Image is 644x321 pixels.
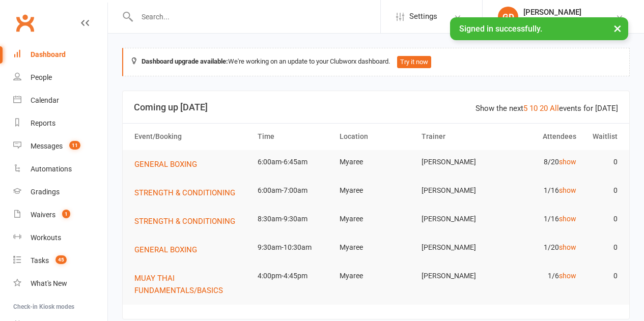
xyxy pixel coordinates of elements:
[335,150,417,174] td: Myaree
[134,245,197,254] span: GENERAL BOXING
[459,24,542,34] span: Signed in successfully.
[134,215,242,227] button: STRENGTH & CONDITIONING
[31,279,67,287] div: What's New
[13,181,107,203] a: Gradings
[499,179,581,202] td: 1/16
[581,150,622,174] td: 0
[335,207,417,231] td: Myaree
[608,17,627,39] button: ×
[253,264,335,288] td: 4:00pm-4:45pm
[417,264,499,288] td: [PERSON_NAME]
[581,124,622,150] th: Waitlist
[31,256,49,265] div: Tasks
[134,217,235,226] span: STRENGTH & CONDITIONING
[559,272,576,280] a: show
[13,203,107,226] a: Waivers 1
[559,158,576,166] a: show
[529,104,538,113] a: 10
[134,244,204,256] button: GENERAL BOXING
[130,124,253,150] th: Event/Booking
[559,186,576,194] a: show
[13,272,107,295] a: What's New
[253,150,335,174] td: 6:00am-6:45am
[559,243,576,251] a: show
[550,104,559,113] a: All
[253,124,335,150] th: Time
[499,124,581,150] th: Attendees
[134,102,618,112] h3: Coming up [DATE]
[417,207,499,231] td: [PERSON_NAME]
[13,66,107,89] a: People
[13,112,107,135] a: Reports
[62,210,70,218] span: 1
[581,207,622,231] td: 0
[31,188,60,196] div: Gradings
[12,10,38,36] a: Clubworx
[523,104,527,113] a: 5
[499,207,581,231] td: 1/16
[31,234,61,242] div: Workouts
[581,236,622,259] td: 0
[475,102,618,114] div: Show the next events for [DATE]
[417,150,499,174] td: [PERSON_NAME]
[31,142,63,150] div: Messages
[499,236,581,259] td: 1/20
[335,264,417,288] td: Myaree
[31,211,55,219] div: Waivers
[13,226,107,249] a: Workouts
[498,7,518,27] div: GD
[335,236,417,259] td: Myaree
[335,124,417,150] th: Location
[134,160,197,169] span: GENERAL BOXING
[417,124,499,150] th: Trainer
[134,274,223,295] span: MUAY THAI FUNDAMENTALS/BASICS
[397,56,431,68] button: Try it now
[559,215,576,223] a: show
[142,57,228,65] strong: Dashboard upgrade available:
[13,249,107,272] a: Tasks 45
[122,48,630,76] div: We're working on an update to your Clubworx dashboard.
[499,150,581,174] td: 8/20
[417,179,499,202] td: [PERSON_NAME]
[13,43,107,66] a: Dashboard
[523,17,615,26] div: Champions [PERSON_NAME]
[13,89,107,112] a: Calendar
[335,179,417,202] td: Myaree
[134,10,380,24] input: Search...
[417,236,499,259] td: [PERSON_NAME]
[253,179,335,202] td: 6:00am-7:00am
[134,158,204,170] button: GENERAL BOXING
[499,264,581,288] td: 1/6
[253,236,335,259] td: 9:30am-10:30am
[253,207,335,231] td: 8:30am-9:30am
[31,119,55,127] div: Reports
[31,50,66,59] div: Dashboard
[540,104,548,113] a: 20
[31,165,72,173] div: Automations
[31,96,59,104] div: Calendar
[13,158,107,181] a: Automations
[55,255,67,264] span: 45
[31,73,52,81] div: People
[134,187,242,199] button: STRENGTH & CONDITIONING
[13,135,107,158] a: Messages 11
[409,5,437,28] span: Settings
[523,8,615,17] div: [PERSON_NAME]
[581,264,622,288] td: 0
[581,179,622,202] td: 0
[134,188,235,197] span: STRENGTH & CONDITIONING
[134,272,248,297] button: MUAY THAI FUNDAMENTALS/BASICS
[69,141,80,150] span: 11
